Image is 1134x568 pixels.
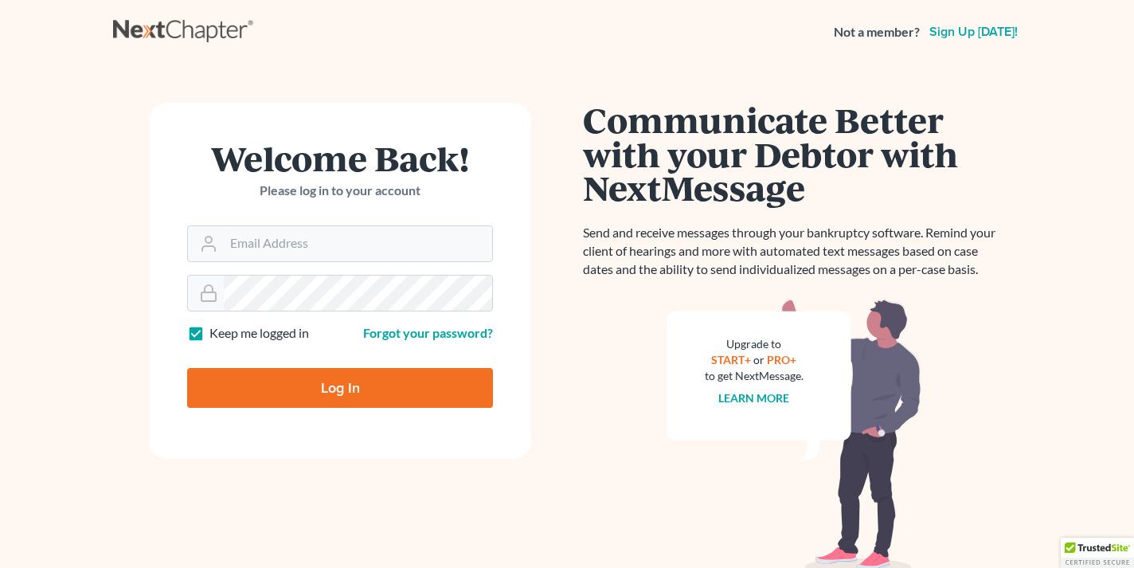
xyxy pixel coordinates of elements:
[712,353,752,366] a: START+
[363,325,493,340] a: Forgot your password?
[1061,538,1134,568] div: TrustedSite Certified
[224,226,492,261] input: Email Address
[768,353,797,366] a: PRO+
[187,141,493,175] h1: Welcome Back!
[926,25,1021,38] a: Sign up [DATE]!
[754,353,765,366] span: or
[834,23,920,41] strong: Not a member?
[187,182,493,200] p: Please log in to your account
[187,368,493,408] input: Log In
[719,391,790,405] a: Learn more
[705,368,804,384] div: to get NextMessage.
[583,103,1005,205] h1: Communicate Better with your Debtor with NextMessage
[209,324,309,343] label: Keep me logged in
[583,224,1005,279] p: Send and receive messages through your bankruptcy software. Remind your client of hearings and mo...
[705,336,804,352] div: Upgrade to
